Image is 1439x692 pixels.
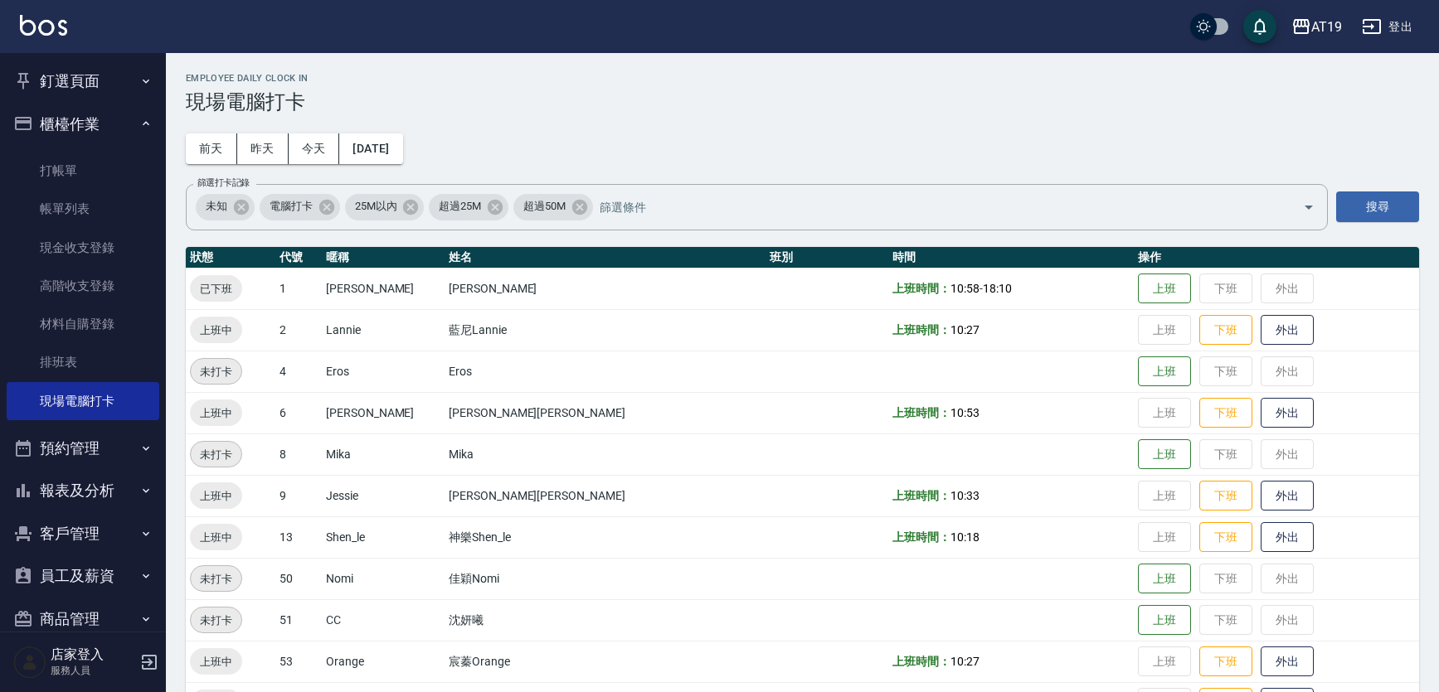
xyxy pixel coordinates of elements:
h5: 店家登入 [51,646,135,663]
td: Shen_le [322,516,445,558]
h3: 現場電腦打卡 [186,90,1419,114]
td: 4 [275,351,322,392]
td: Lannie [322,309,445,351]
td: 1 [275,268,322,309]
button: 外出 [1261,398,1314,428]
button: 下班 [1199,315,1252,346]
div: 25M以內 [345,194,425,220]
a: 排班表 [7,343,159,381]
b: 上班時間： [892,406,950,419]
td: Orange [322,641,445,682]
td: - [888,268,1134,309]
span: 上班中 [190,529,242,546]
div: 未知 [196,194,255,220]
th: 操作 [1134,247,1419,269]
button: 外出 [1261,481,1314,511]
button: 昨天 [237,133,289,164]
button: 客戶管理 [7,512,159,555]
button: 上班 [1138,605,1191,636]
th: 姓名 [445,247,766,269]
div: 電腦打卡 [260,194,340,220]
button: 下班 [1199,522,1252,553]
td: [PERSON_NAME][PERSON_NAME] [445,392,766,433]
td: 50 [275,558,322,599]
a: 現金收支登錄 [7,229,159,267]
button: 上班 [1138,273,1191,304]
th: 狀態 [186,247,275,269]
span: 10:27 [950,323,980,336]
button: 外出 [1261,315,1314,346]
button: 上班 [1138,564,1191,594]
span: 超過25M [429,198,491,215]
td: [PERSON_NAME][PERSON_NAME] [445,475,766,516]
b: 上班時間： [892,530,950,544]
td: Eros [445,351,766,392]
button: 外出 [1261,646,1314,677]
td: 8 [275,433,322,475]
td: [PERSON_NAME] [322,268,445,309]
td: Eros [322,351,445,392]
td: 宸蓁Orange [445,641,766,682]
button: 外出 [1261,522,1314,553]
button: [DATE] [339,133,402,164]
td: 藍尼Lannie [445,309,766,351]
td: 2 [275,309,322,351]
span: 未打卡 [191,612,241,629]
a: 帳單列表 [7,190,159,228]
button: 下班 [1199,481,1252,511]
span: 上班中 [190,322,242,339]
a: 材料自購登錄 [7,305,159,343]
div: 超過25M [429,194,508,220]
td: 神樂Shen_le [445,516,766,558]
td: [PERSON_NAME] [445,268,766,309]
td: Jessie [322,475,445,516]
button: 釘選頁面 [7,60,159,103]
a: 高階收支登錄 [7,267,159,305]
b: 上班時間： [892,323,950,336]
button: 下班 [1199,646,1252,677]
button: 前天 [186,133,237,164]
button: AT19 [1285,10,1349,44]
td: 13 [275,516,322,558]
td: 53 [275,641,322,682]
div: 超過50M [513,194,593,220]
a: 現場電腦打卡 [7,382,159,420]
span: 25M以內 [345,198,407,215]
td: 9 [275,475,322,516]
button: 登出 [1355,12,1419,42]
td: 沈妍曦 [445,599,766,641]
td: CC [322,599,445,641]
th: 暱稱 [322,247,445,269]
button: 櫃檯作業 [7,103,159,146]
button: 員工及薪資 [7,554,159,598]
span: 10:33 [950,489,980,502]
h2: Employee Daily Clock In [186,73,1419,84]
span: 未打卡 [191,446,241,463]
th: 代號 [275,247,322,269]
th: 時間 [888,247,1134,269]
button: 上班 [1138,356,1191,387]
button: 搜尋 [1336,191,1419,222]
button: 預約管理 [7,427,159,470]
th: 班別 [766,247,888,269]
td: [PERSON_NAME] [322,392,445,433]
b: 上班時間： [892,489,950,502]
td: Nomi [322,558,445,599]
a: 打帳單 [7,152,159,190]
button: 下班 [1199,398,1252,428]
td: Mika [322,433,445,475]
button: Open [1296,194,1322,220]
span: 上班中 [190,653,242,670]
button: 商品管理 [7,598,159,641]
button: save [1243,10,1276,43]
img: Person [13,646,46,679]
span: 10:27 [950,655,980,668]
span: 未打卡 [191,363,241,380]
span: 超過50M [513,198,576,215]
input: 篩選條件 [596,192,1274,221]
td: 51 [275,599,322,641]
div: AT19 [1311,17,1342,37]
span: 上班中 [190,487,242,505]
img: Logo [20,15,67,36]
p: 服務人員 [51,663,135,678]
